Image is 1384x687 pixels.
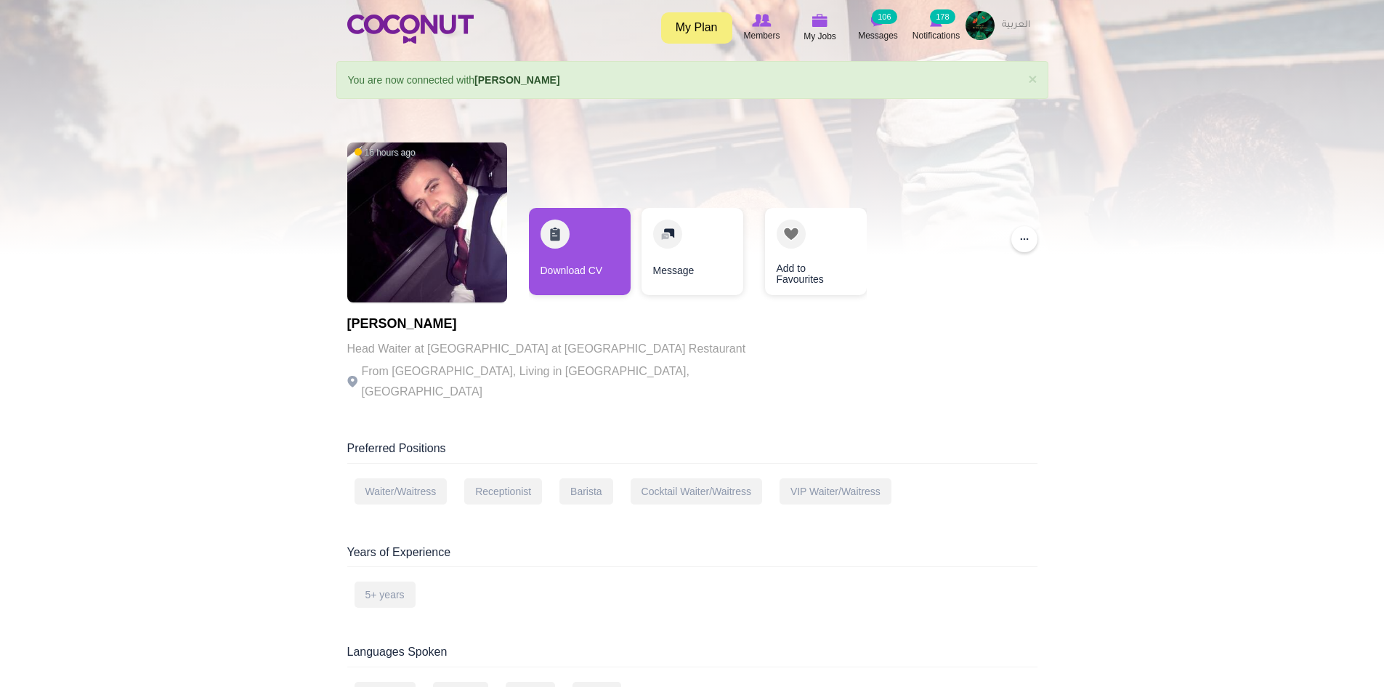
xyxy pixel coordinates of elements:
div: 5+ years [355,582,416,608]
p: Head Waiter at [GEOGRAPHIC_DATA] at [GEOGRAPHIC_DATA] Restaurant [347,339,747,359]
a: [PERSON_NAME] [474,74,559,86]
div: Years of Experience [347,545,1037,568]
a: Messages Messages 106 [849,11,907,44]
span: 16 hours ago [355,147,416,159]
div: Waiter/Waitress [355,478,448,505]
h1: [PERSON_NAME] [347,317,747,332]
a: Notifications Notifications 178 [907,11,966,44]
div: VIP Waiter/Waitress [780,478,891,505]
span: Notifications [912,28,960,43]
img: My Jobs [812,14,828,27]
div: Preferred Positions [347,441,1037,464]
small: 106 [872,9,897,24]
img: Browse Members [752,14,771,27]
img: Messages [871,14,886,27]
div: Barista [559,478,613,505]
div: 3 / 3 [754,208,856,302]
span: Members [743,28,780,43]
div: Languages Spoken [347,644,1037,667]
div: 2 / 3 [642,208,743,302]
img: Notifications [930,14,942,27]
div: Cocktail Waiter/Waitress [631,478,762,505]
div: Receptionist [464,478,542,505]
a: My Jobs My Jobs [791,11,849,45]
a: My Plan [661,12,732,44]
div: 1 / 3 [529,208,631,302]
span: Messages [858,28,898,43]
button: ... [1011,226,1037,252]
img: Home [347,15,474,44]
div: You are now connected with [336,61,1048,99]
small: 178 [930,9,955,24]
a: × [1028,71,1037,87]
a: Message [642,208,743,295]
a: Add to Favourites [765,208,867,295]
a: Browse Members Members [733,11,791,44]
a: Download CV [529,208,631,295]
span: My Jobs [804,29,836,44]
a: العربية [995,11,1037,40]
p: From [GEOGRAPHIC_DATA], Living in [GEOGRAPHIC_DATA], [GEOGRAPHIC_DATA] [347,361,747,402]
